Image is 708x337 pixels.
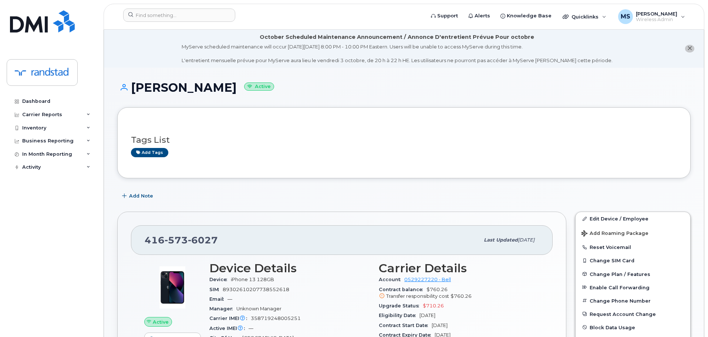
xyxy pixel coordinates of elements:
[209,306,236,311] span: Manager
[576,307,690,321] button: Request Account Change
[251,316,301,321] span: 358719248005251
[419,313,435,318] span: [DATE]
[379,262,539,275] h3: Carrier Details
[223,287,289,292] span: 89302610207738552618
[685,45,694,53] button: close notification
[576,281,690,294] button: Enable Call Forwarding
[576,267,690,281] button: Change Plan / Features
[209,316,251,321] span: Carrier IMEI
[576,254,690,267] button: Change SIM Card
[423,303,444,309] span: $710.26
[209,326,249,331] span: Active IMEI
[260,33,534,41] div: October Scheduled Maintenance Announcement / Annonce D'entretient Prévue Pour octobre
[576,225,690,240] button: Add Roaming Package
[150,265,195,310] img: image20231002-3703462-1ig824h.jpeg
[117,189,159,203] button: Add Note
[379,277,404,282] span: Account
[484,237,518,243] span: Last updated
[386,293,449,299] span: Transfer responsibility cost
[379,287,427,292] span: Contract balance
[379,303,423,309] span: Upgrade Status
[518,237,535,243] span: [DATE]
[244,82,274,91] small: Active
[432,323,448,328] span: [DATE]
[129,192,153,199] span: Add Note
[590,284,650,290] span: Enable Call Forwarding
[188,235,218,246] span: 6027
[451,293,472,299] span: $760.26
[379,313,419,318] span: Eligibility Date
[131,148,168,157] a: Add tags
[117,81,691,94] h1: [PERSON_NAME]
[581,230,648,237] span: Add Roaming Package
[590,271,650,277] span: Change Plan / Features
[209,287,223,292] span: SIM
[576,240,690,254] button: Reset Voicemail
[165,235,188,246] span: 573
[576,294,690,307] button: Change Phone Number
[209,262,370,275] h3: Device Details
[182,43,613,64] div: MyServe scheduled maintenance will occur [DATE][DATE] 8:00 PM - 10:00 PM Eastern. Users will be u...
[379,287,539,300] span: $760.26
[404,277,451,282] a: 0529227220 - Bell
[249,326,253,331] span: —
[145,235,218,246] span: 416
[576,212,690,225] a: Edit Device / Employee
[379,323,432,328] span: Contract Start Date
[231,277,274,282] span: iPhone 13 128GB
[209,277,231,282] span: Device
[131,135,677,145] h3: Tags List
[236,306,281,311] span: Unknown Manager
[209,296,227,302] span: Email
[153,319,169,326] span: Active
[576,321,690,334] button: Block Data Usage
[227,296,232,302] span: —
